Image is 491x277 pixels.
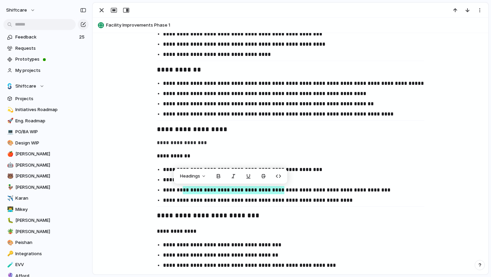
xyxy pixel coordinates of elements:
[7,172,12,180] div: 🐻
[7,106,12,114] div: 💫
[15,206,86,213] span: Mikey
[15,140,86,147] span: Design WIP
[3,237,89,248] a: 🎨Peishan
[79,34,86,41] span: 25
[15,173,86,180] span: [PERSON_NAME]
[6,140,13,147] button: 🎨
[6,106,13,113] button: 💫
[106,22,485,29] span: Facility Improvements Phase 1
[7,205,12,213] div: 👨‍💻
[6,261,13,268] button: 🧪
[6,118,13,124] button: 🚀
[15,162,86,169] span: [PERSON_NAME]
[6,7,27,14] span: shiftcare
[6,228,13,235] button: 🪴
[6,195,13,202] button: ✈️
[15,217,86,224] span: [PERSON_NAME]
[15,128,86,135] span: PO/BA WIP
[180,173,200,180] span: Headings
[6,128,13,135] button: 💻
[6,151,13,157] button: 🍎
[7,239,12,247] div: 🎨
[3,227,89,237] a: 🪴[PERSON_NAME]
[3,94,89,104] a: Projects
[3,215,89,226] a: 🐛[PERSON_NAME]
[7,195,12,202] div: ✈️
[15,261,86,268] span: EVV
[6,173,13,180] button: 🐻
[3,182,89,193] a: 🦆[PERSON_NAME]
[15,56,86,63] span: Prototypes
[3,81,89,91] button: Shiftcare
[3,249,89,259] a: 🔑Integrations
[3,116,89,126] a: 🚀Eng. Roadmap
[3,160,89,170] a: 🤖[PERSON_NAME]
[15,83,36,90] span: Shiftcare
[6,217,13,224] button: 🐛
[15,239,86,246] span: Peishan
[15,106,86,113] span: Initiatives Roadmap
[15,45,86,52] span: Requests
[3,149,89,159] a: 🍎[PERSON_NAME]
[7,128,12,136] div: 💻
[3,5,39,16] button: shiftcare
[15,184,86,191] span: [PERSON_NAME]
[7,261,12,269] div: 🧪
[3,54,89,64] a: Prototypes
[96,20,485,31] button: Facility Improvements Phase 1
[3,32,89,42] a: Feedback25
[15,250,86,257] span: Integrations
[7,150,12,158] div: 🍎
[6,184,13,191] button: 🦆
[15,151,86,157] span: [PERSON_NAME]
[3,43,89,53] a: Requests
[3,260,89,270] a: 🧪EVV
[7,161,12,169] div: 🤖
[15,228,86,235] span: [PERSON_NAME]
[3,127,89,137] a: 💻PO/BA WIP
[6,162,13,169] button: 🤖
[7,228,12,235] div: 🪴
[3,204,89,215] a: 👨‍💻Mikey
[176,171,210,182] button: Headings
[7,183,12,191] div: 🦆
[3,65,89,76] a: My projects
[6,239,13,246] button: 🎨
[7,217,12,225] div: 🐛
[3,171,89,181] a: 🐻[PERSON_NAME]
[3,193,89,203] a: ✈️Karan
[15,195,86,202] span: Karan
[15,118,86,124] span: Eng. Roadmap
[7,250,12,258] div: 🔑
[7,117,12,125] div: 🚀
[3,105,89,115] a: 💫Initiatives Roadmap
[6,250,13,257] button: 🔑
[15,67,86,74] span: My projects
[6,206,13,213] button: 👨‍💻
[15,34,77,41] span: Feedback
[3,138,89,148] a: 🎨Design WIP
[15,95,86,102] span: Projects
[7,139,12,147] div: 🎨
